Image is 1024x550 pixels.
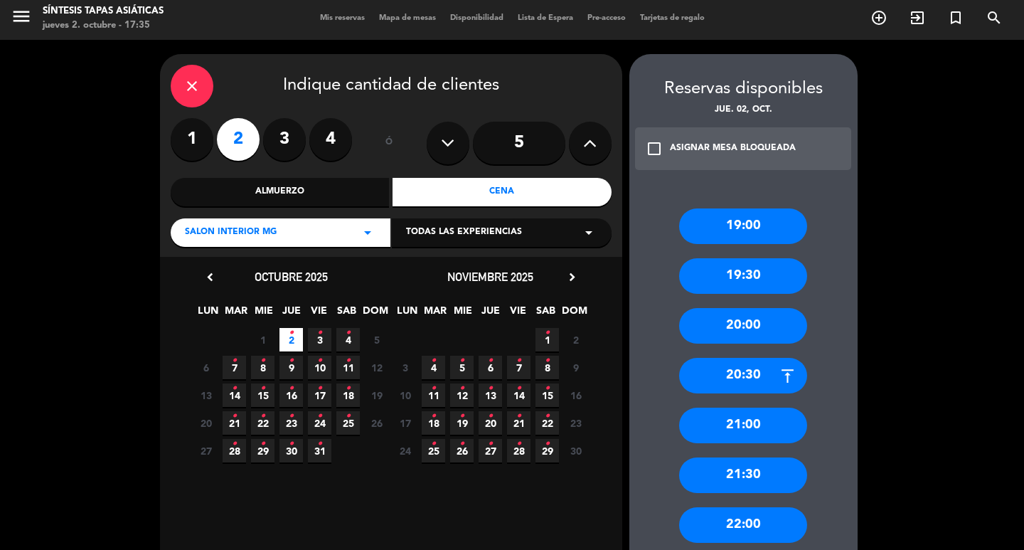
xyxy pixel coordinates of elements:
[279,411,303,435] span: 23
[279,439,303,462] span: 30
[317,377,322,400] i: •
[346,377,351,400] i: •
[507,384,530,407] span: 14
[260,377,265,400] i: •
[459,405,464,428] i: •
[629,103,858,117] div: jue. 02, oct.
[406,226,522,240] span: Todas las experiencias
[308,328,331,351] span: 3
[279,384,303,407] span: 16
[679,308,807,344] div: 20:00
[422,384,445,407] span: 11
[535,411,559,435] span: 22
[516,377,521,400] i: •
[313,14,372,22] span: Mis reservas
[251,328,274,351] span: 1
[372,14,443,22] span: Mapa de mesas
[422,411,445,435] span: 18
[679,258,807,294] div: 19:30
[43,4,164,18] div: Síntesis Tapas Asiáticas
[308,384,331,407] span: 17
[336,328,360,351] span: 4
[289,322,294,344] i: •
[564,411,587,435] span: 23
[909,9,926,26] i: exit_to_app
[232,405,237,428] i: •
[183,78,201,95] i: close
[232,349,237,372] i: •
[679,408,807,443] div: 21:00
[346,322,351,344] i: •
[565,270,580,285] i: chevron_right
[545,433,550,455] i: •
[279,328,303,351] span: 2
[534,302,558,326] span: SAB
[459,377,464,400] i: •
[986,9,1003,26] i: search
[451,302,474,326] span: MIE
[11,6,32,32] button: menu
[11,6,32,27] i: menu
[185,226,277,240] span: SALON INTERIOR MG
[947,9,964,26] i: turned_in_not
[171,65,612,107] div: Indique cantidad de clientes
[431,405,436,428] i: •
[423,302,447,326] span: MAR
[535,439,559,462] span: 29
[223,411,246,435] span: 21
[506,302,530,326] span: VIE
[679,358,807,393] div: 20:30
[251,439,274,462] span: 29
[507,356,530,379] span: 7
[317,433,322,455] i: •
[336,356,360,379] span: 11
[260,349,265,372] i: •
[450,411,474,435] span: 19
[646,140,663,157] i: check_box_outline_blank
[535,328,559,351] span: 1
[223,439,246,462] span: 28
[431,433,436,455] i: •
[479,302,502,326] span: JUE
[365,356,388,379] span: 12
[393,411,417,435] span: 17
[279,302,303,326] span: JUE
[395,302,419,326] span: LUN
[545,322,550,344] i: •
[289,433,294,455] i: •
[365,328,388,351] span: 5
[393,356,417,379] span: 3
[194,439,218,462] span: 27
[633,14,712,22] span: Tarjetas de regalo
[479,356,502,379] span: 6
[365,384,388,407] span: 19
[535,384,559,407] span: 15
[171,178,390,206] div: Almuerzo
[516,349,521,372] i: •
[289,377,294,400] i: •
[232,377,237,400] i: •
[260,405,265,428] i: •
[43,18,164,33] div: jueves 2. octubre - 17:35
[346,405,351,428] i: •
[223,384,246,407] span: 14
[217,118,260,161] label: 2
[359,224,376,241] i: arrow_drop_down
[196,302,220,326] span: LUN
[255,270,328,284] span: octubre 2025
[488,349,493,372] i: •
[393,178,612,206] div: Cena
[507,411,530,435] span: 21
[629,75,858,103] div: Reservas disponibles
[251,356,274,379] span: 8
[564,356,587,379] span: 9
[516,405,521,428] i: •
[309,118,352,161] label: 4
[308,439,331,462] span: 31
[194,356,218,379] span: 6
[422,439,445,462] span: 25
[365,411,388,435] span: 26
[443,14,511,22] span: Disponibilidad
[580,14,633,22] span: Pre-acceso
[366,118,412,168] div: ó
